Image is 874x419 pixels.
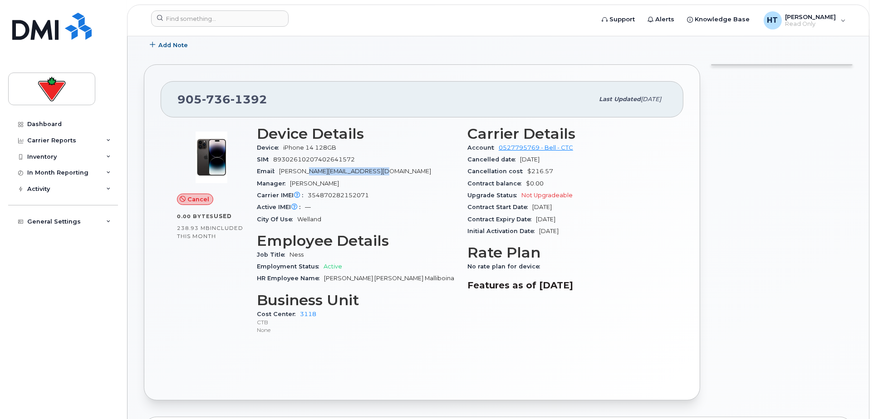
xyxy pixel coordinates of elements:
h3: Features as of [DATE] [467,280,667,291]
span: Device [257,144,283,151]
span: Account [467,144,499,151]
span: Welland [297,216,321,223]
span: [PERSON_NAME] [PERSON_NAME] Malliboina [324,275,454,282]
span: $0.00 [526,180,544,187]
h3: Employee Details [257,233,457,249]
span: Support [610,15,635,24]
h3: Device Details [257,126,457,142]
a: 3118 [300,311,316,317]
span: Add Note [158,41,188,49]
span: Active [324,263,342,270]
span: 0.00 Bytes [177,213,214,219]
span: Initial Activation Date [467,228,539,234]
div: Heidi Tran [757,11,852,29]
h3: Carrier Details [467,126,667,142]
span: Cancelled date [467,156,520,163]
h3: Rate Plan [467,244,667,261]
span: Contract balance [467,180,526,187]
a: Alerts [642,10,681,29]
span: Last updated [599,96,641,102]
h3: Business Unit [257,292,457,308]
span: Manager [257,180,290,187]
span: No rate plan for device [467,263,545,270]
span: Contract Start Date [467,204,532,210]
span: [DATE] [532,204,552,210]
span: Cancellation cost [467,168,527,175]
button: Add Note [144,37,196,54]
span: included this month [177,224,243,239]
span: Email [257,168,279,175]
a: Knowledge Base [681,10,756,29]
span: Read Only [786,20,836,28]
img: image20231002-3703462-njx0qo.jpeg [184,130,239,185]
span: City Of Use [257,216,297,223]
span: Active IMEI [257,204,305,210]
p: CTB [257,318,457,326]
span: [DATE] [520,156,540,163]
span: HT [767,15,778,26]
span: Employment Status [257,263,324,270]
span: Cancel [187,195,209,204]
span: iPhone 14 128GB [283,144,336,151]
span: Contract Expiry Date [467,216,536,223]
span: Carrier IMEI [257,192,308,199]
span: 1392 [231,93,267,106]
span: $216.57 [527,168,553,175]
span: Knowledge Base [695,15,750,24]
span: 238.93 MB [177,225,210,231]
span: [PERSON_NAME] [786,13,836,20]
span: used [214,213,232,219]
span: 354870282152071 [308,192,369,199]
span: SIM [257,156,273,163]
a: 0527795769 - Bell - CTC [499,144,573,151]
span: [DATE] [641,96,661,102]
a: Support [596,10,642,29]
span: 905 [177,93,267,106]
span: Cost Center [257,311,300,317]
span: [DATE] [539,228,559,234]
input: Find something... [151,10,289,27]
span: Ness [290,251,304,258]
span: [DATE] [536,216,555,223]
span: Upgrade Status [467,192,521,199]
span: Job Title [257,251,290,258]
p: None [257,326,457,334]
span: 89302610207402641572 [273,156,355,163]
span: Alerts [656,15,675,24]
span: [PERSON_NAME][EMAIL_ADDRESS][DOMAIN_NAME] [279,168,431,175]
span: 736 [202,93,231,106]
span: Not Upgradeable [521,192,573,199]
span: HR Employee Name [257,275,324,282]
span: [PERSON_NAME] [290,180,339,187]
span: — [305,204,311,210]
